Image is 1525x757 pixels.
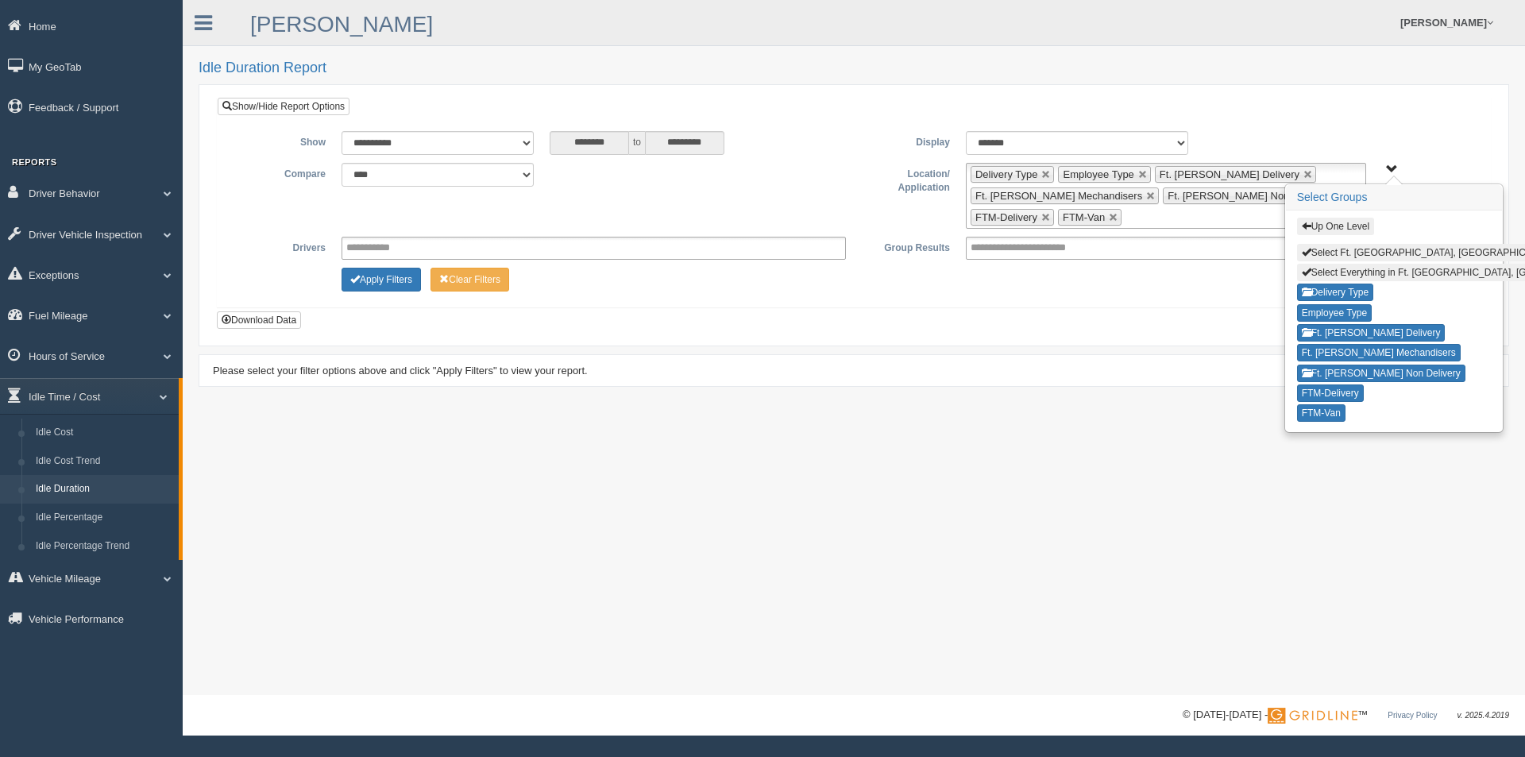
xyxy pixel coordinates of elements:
[1297,324,1446,342] button: Ft. [PERSON_NAME] Delivery
[1297,284,1373,301] button: Delivery Type
[1183,707,1509,724] div: © [DATE]-[DATE] - ™
[975,211,1037,223] span: FTM-Delivery
[1063,211,1105,223] span: FTM-Van
[1297,218,1374,235] button: Up One Level
[250,12,433,37] a: [PERSON_NAME]
[218,98,349,115] a: Show/Hide Report Options
[1297,304,1372,322] button: Employee Type
[213,365,588,377] span: Please select your filter options above and click "Apply Filters" to view your report.
[29,419,179,447] a: Idle Cost
[1297,384,1364,402] button: FTM-Delivery
[975,168,1038,180] span: Delivery Type
[1297,344,1461,361] button: Ft. [PERSON_NAME] Mechandisers
[29,475,179,504] a: Idle Duration
[199,60,1509,76] h2: Idle Duration Report
[1160,168,1299,180] span: Ft. [PERSON_NAME] Delivery
[1297,365,1465,382] button: Ft. [PERSON_NAME] Non Delivery
[29,532,179,561] a: Idle Percentage Trend
[1388,711,1437,720] a: Privacy Policy
[217,311,301,329] button: Download Data
[1457,711,1509,720] span: v. 2025.4.2019
[342,268,421,292] button: Change Filter Options
[629,131,645,155] span: to
[230,131,334,150] label: Show
[1297,404,1345,422] button: FTM-Van
[1063,168,1133,180] span: Employee Type
[854,131,958,150] label: Display
[430,268,509,292] button: Change Filter Options
[854,163,958,195] label: Location/ Application
[1168,190,1330,202] span: Ft. [PERSON_NAME] Non Delivery
[854,237,958,256] label: Group Results
[1286,185,1502,210] h3: Select Groups
[1268,708,1357,724] img: Gridline
[29,447,179,476] a: Idle Cost Trend
[230,237,334,256] label: Drivers
[230,163,334,182] label: Compare
[29,504,179,532] a: Idle Percentage
[975,190,1142,202] span: Ft. [PERSON_NAME] Mechandisers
